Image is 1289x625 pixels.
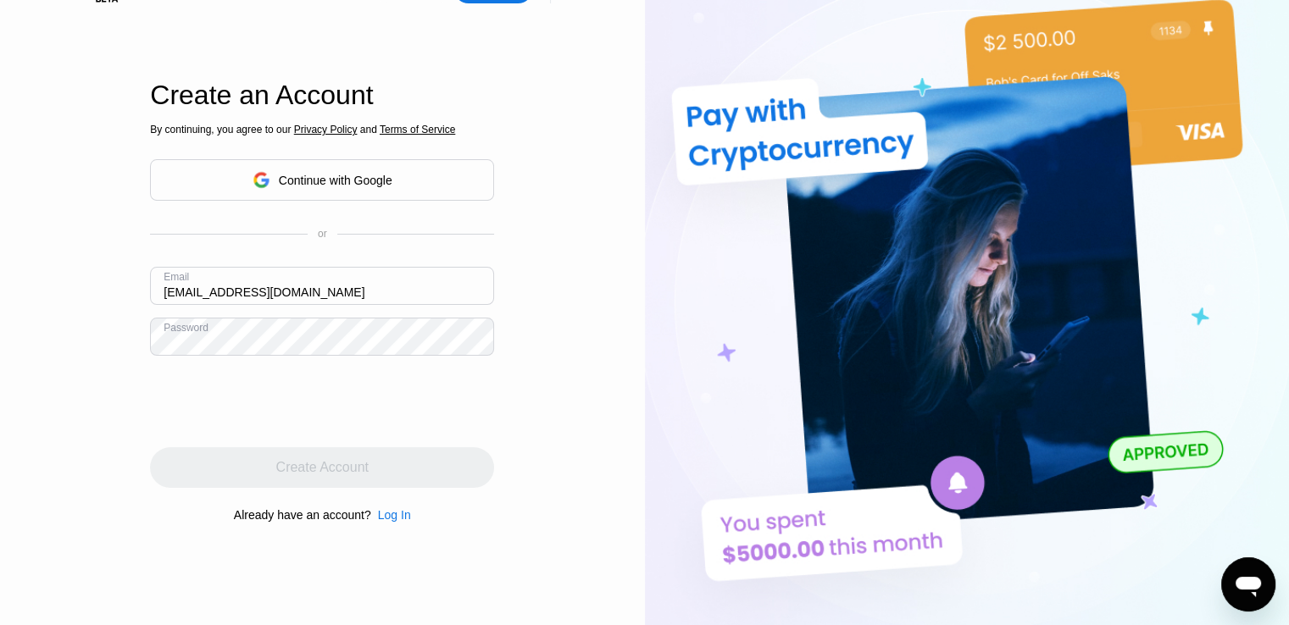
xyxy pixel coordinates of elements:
div: Log In [371,508,411,522]
div: Log In [378,508,411,522]
div: Create an Account [150,80,494,111]
div: Continue with Google [279,174,392,187]
div: Already have an account? [234,508,371,522]
div: Email [164,271,189,283]
div: or [318,228,327,240]
iframe: Button to launch messaging window [1221,557,1275,611]
span: and [357,124,380,136]
div: Password [164,322,208,334]
iframe: reCAPTCHA [150,368,408,434]
span: Privacy Policy [294,124,358,136]
div: Continue with Google [150,159,494,201]
span: Terms of Service [380,124,455,136]
div: By continuing, you agree to our [150,124,494,136]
